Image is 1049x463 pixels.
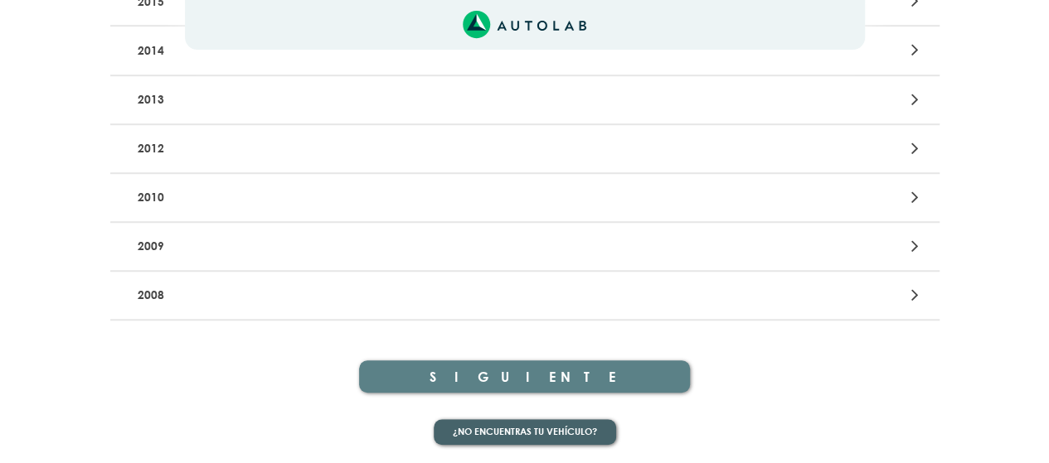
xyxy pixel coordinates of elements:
[131,133,648,164] p: 2012
[434,419,616,445] button: ¿No encuentras tu vehículo?
[131,35,648,65] p: 2014
[463,16,586,31] a: Link al sitio de autolab
[131,231,648,262] p: 2009
[131,280,648,311] p: 2008
[131,84,648,115] p: 2013
[131,182,648,213] p: 2010
[359,360,691,393] button: SIGUIENTE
